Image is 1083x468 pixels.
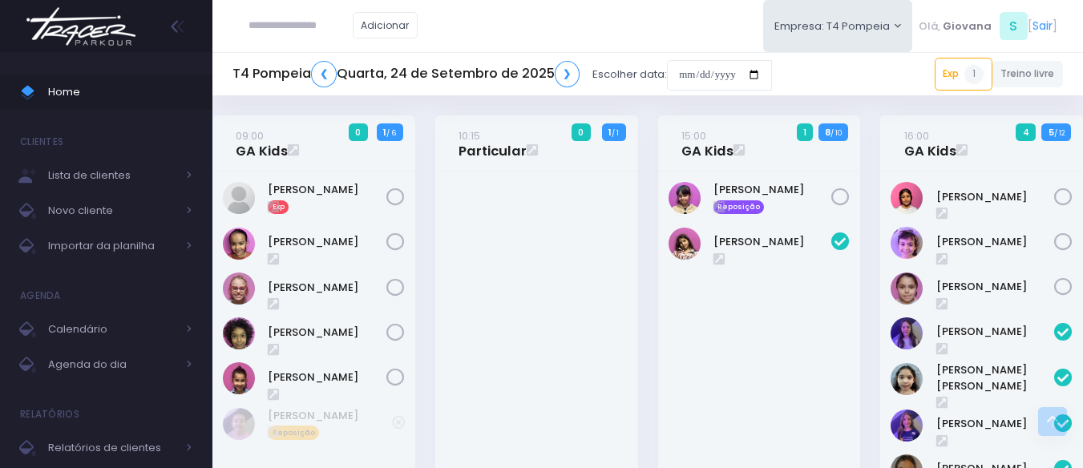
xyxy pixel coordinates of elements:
img: Nina Loureiro Andrusyszyn [891,227,923,259]
img: Sophia de Souza Arantes [891,272,923,305]
a: [PERSON_NAME] [268,408,392,424]
small: / 1 [612,128,619,138]
img: Lia Widman [891,317,923,349]
span: Reposição [713,200,765,215]
img: Luiza Braz [669,228,701,260]
span: 0 [572,123,591,141]
h4: Relatórios [20,398,79,430]
img: Clarice Lopes [669,182,701,214]
a: Adicionar [353,12,418,38]
small: 09:00 [236,128,264,143]
a: 09:00GA Kids [236,127,288,159]
span: Home [48,82,192,103]
span: Novo cliente [48,200,176,221]
h5: T4 Pompeia Quarta, 24 de Setembro de 2025 [232,61,580,87]
span: Agenda do dia [48,354,176,375]
span: Olá, [919,18,940,34]
small: 16:00 [904,128,929,143]
a: [PERSON_NAME] [713,182,832,198]
a: [PERSON_NAME] [PERSON_NAME] [936,362,1055,393]
a: ❮ [311,61,337,87]
span: Reposição [268,426,319,440]
a: [PERSON_NAME] [936,324,1055,340]
a: [PERSON_NAME] [268,182,386,198]
strong: 1 [608,126,612,139]
a: 10:15Particular [459,127,527,159]
span: Relatórios de clientes [48,438,176,458]
img: STELLA ARAUJO LAGUNA [223,362,255,394]
span: S [1000,12,1028,40]
img: Júlia Barbosa [223,228,255,260]
a: [PERSON_NAME] [936,416,1055,432]
strong: 8 [825,126,830,139]
strong: 5 [1049,126,1054,139]
span: 4 [1016,123,1036,141]
div: Escolher data: [232,56,772,93]
a: [PERSON_NAME] [936,234,1055,250]
span: Importar da planilha [48,236,176,256]
a: [PERSON_NAME] [936,279,1055,295]
div: [ ] [912,8,1063,44]
small: / 6 [386,128,396,138]
strong: 1 [383,126,386,139]
span: 1 [797,123,814,141]
small: / 10 [830,128,842,138]
span: Giovana [943,18,992,34]
img: Paola baldin Barreto Armentano [223,272,255,305]
a: [PERSON_NAME] [936,189,1055,205]
small: / 12 [1054,128,1065,138]
span: Lista de clientes [48,165,176,186]
img: Beatriz Cogo [223,408,255,440]
a: 16:00GA Kids [904,127,956,159]
a: Treino livre [992,61,1064,87]
img: Clara Sigolo [891,182,923,214]
a: Exp1 [935,58,992,90]
a: [PERSON_NAME] [268,234,386,250]
a: ❯ [555,61,580,87]
a: Sair [1032,18,1053,34]
a: 15:00GA Kids [681,127,733,159]
a: [PERSON_NAME] [268,369,386,385]
a: [PERSON_NAME] [268,325,386,341]
span: 1 [964,65,984,84]
img: Priscila Vanzolini [223,317,255,349]
img: Luisa Yen Muller [891,363,923,395]
span: 0 [349,123,368,141]
h4: Agenda [20,280,61,312]
img: Rosa Widman [891,409,923,442]
a: [PERSON_NAME] [268,280,386,296]
small: 10:15 [459,128,480,143]
h4: Clientes [20,126,63,158]
span: Calendário [48,319,176,340]
img: Evelin Giometti [223,182,255,214]
small: 15:00 [681,128,706,143]
a: [PERSON_NAME] [713,234,832,250]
